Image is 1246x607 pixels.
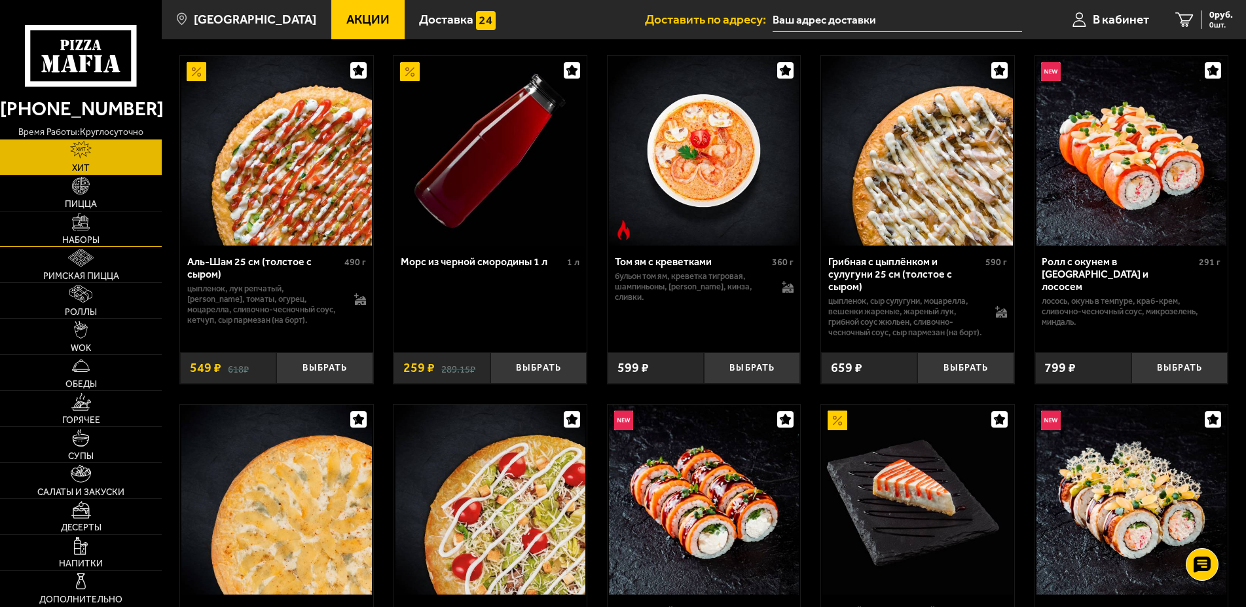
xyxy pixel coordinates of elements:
span: Напитки [59,559,103,568]
img: Чизкейк классический [822,405,1012,595]
span: 0 руб. [1209,10,1233,20]
span: Хит [72,164,90,173]
a: Груша горгондзола 25 см (толстое с сыром) [180,405,373,595]
a: НовинкаЗапеченный ролл Гурмэ с лососем и угрём [608,405,801,595]
span: Салаты и закуски [37,488,124,497]
img: Морс из черной смородины 1 л [395,56,585,246]
img: Ролл с окунем в темпуре и лососем [1036,56,1226,246]
img: Том ям с креветками [609,56,799,246]
div: Аль-Шам 25 см (толстое с сыром) [187,255,341,280]
a: АкционныйЧизкейк классический [821,405,1014,595]
span: 360 г [772,257,794,268]
span: Роллы [65,308,97,317]
div: Ролл с окунем в [GEOGRAPHIC_DATA] и лососем [1042,255,1196,293]
span: Горячее [62,416,100,425]
span: Супы [68,452,94,461]
img: 15daf4d41897b9f0e9f617042186c801.svg [476,11,496,31]
div: Морс из черной смородины 1 л [401,255,564,268]
div: Грибная с цыплёнком и сулугуни 25 см (толстое с сыром) [828,255,982,293]
span: Римская пицца [43,272,119,281]
img: Острое блюдо [614,220,634,240]
input: Ваш адрес доставки [773,8,1022,32]
s: 618 ₽ [228,361,249,375]
span: Десерты [61,523,101,532]
img: Ролл Калипсо с угрём и креветкой [1036,405,1226,595]
a: НовинкаРолл с окунем в темпуре и лососем [1035,56,1228,246]
a: НовинкаРолл Калипсо с угрём и креветкой [1035,405,1228,595]
img: Акционный [400,62,420,82]
span: 1 л [567,257,579,268]
span: 259 ₽ [403,361,435,375]
a: Острое блюдоТом ям с креветками [608,56,801,246]
button: Выбрать [917,352,1014,384]
span: 799 ₽ [1044,361,1076,375]
span: Дополнительно [39,595,122,604]
img: Аль-Шам 25 см (толстое с сыром) [181,56,371,246]
img: Запеченный ролл Гурмэ с лососем и угрём [609,405,799,595]
span: Акции [346,13,390,26]
s: 289.15 ₽ [441,361,475,375]
span: Наборы [62,236,100,245]
span: 590 г [985,257,1007,268]
span: WOK [71,344,91,353]
a: Грибная с цыплёнком и сулугуни 25 см (толстое с сыром) [821,56,1014,246]
span: Доставить по адресу: [645,13,773,26]
span: 549 ₽ [190,361,221,375]
img: Новинка [1041,62,1061,82]
button: Выбрать [490,352,587,384]
span: Доставка [419,13,473,26]
p: цыпленок, сыр сулугуни, моцарелла, вешенки жареные, жареный лук, грибной соус Жюльен, сливочно-че... [828,296,982,337]
span: 659 ₽ [831,361,862,375]
img: Грибная с цыплёнком и сулугуни 25 см (толстое с сыром) [822,56,1012,246]
img: Новинка [614,411,634,430]
p: лосось, окунь в темпуре, краб-крем, сливочно-чесночный соус, микрозелень, миндаль. [1042,296,1220,327]
button: Выбрать [1131,352,1228,384]
span: [GEOGRAPHIC_DATA] [194,13,316,26]
a: АкционныйМорс из черной смородины 1 л [394,56,587,246]
button: Выбрать [704,352,800,384]
span: 0 шт. [1209,21,1233,29]
span: 599 ₽ [617,361,649,375]
span: Пицца [65,200,97,209]
span: 490 г [344,257,366,268]
img: Цезарь 25 см (толстое с сыром) [395,405,585,595]
button: Выбрать [276,352,373,384]
img: Новинка [1041,411,1061,430]
img: Груша горгондзола 25 см (толстое с сыром) [181,405,371,595]
span: В кабинет [1093,13,1149,26]
span: 291 г [1199,257,1220,268]
span: Киевская улица, 3к1А [773,8,1022,32]
a: АкционныйАль-Шам 25 см (толстое с сыром) [180,56,373,246]
img: Акционный [828,411,847,430]
p: бульон том ям, креветка тигровая, шампиньоны, [PERSON_NAME], кинза, сливки. [615,271,769,303]
a: Цезарь 25 см (толстое с сыром) [394,405,587,595]
div: Том ям с креветками [615,255,769,268]
span: Обеды [65,380,97,389]
p: цыпленок, лук репчатый, [PERSON_NAME], томаты, огурец, моцарелла, сливочно-чесночный соус, кетчуп... [187,284,341,325]
img: Акционный [187,62,206,82]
